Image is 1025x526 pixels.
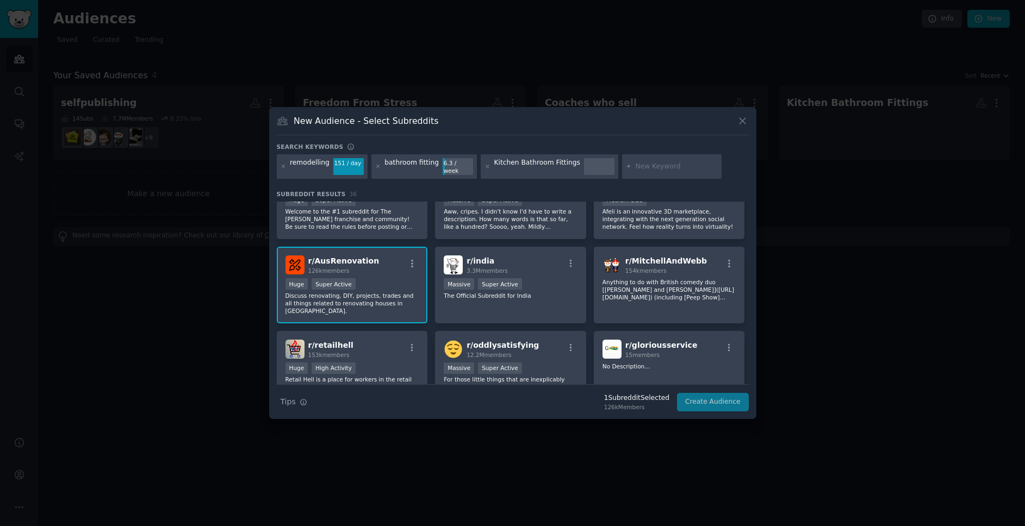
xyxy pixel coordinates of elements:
[625,256,707,265] span: r/ MitchellAndWebb
[277,392,311,411] button: Tips
[467,352,511,358] span: 12.2M members
[635,162,718,172] input: New Keyword
[602,340,622,359] img: gloriousservice
[444,362,474,374] div: Massive
[467,267,508,274] span: 3.3M members
[602,208,736,230] p: Afeli is an innovative 3D marketplace, integrating with the next generation social network. Feel ...
[285,340,305,359] img: retailhell
[625,352,660,358] span: 15 members
[312,278,356,290] div: Super Active
[294,115,438,127] h3: New Audience - Select Subreddits
[478,362,522,374] div: Super Active
[443,158,473,176] div: 6.3 / week
[350,191,357,197] span: 36
[285,362,308,374] div: Huge
[604,393,669,403] div: 1 Subreddit Selected
[602,362,736,370] p: No Description...
[602,255,622,274] img: MitchellAndWebb
[467,256,494,265] span: r/ india
[308,256,380,265] span: r/ AusRenovation
[444,340,463,359] img: oddlysatisfying
[308,352,350,358] span: 153k members
[467,341,539,349] span: r/ oddlysatisfying
[285,208,419,230] p: Welcome to the #1 subreddit for The [PERSON_NAME] franchise and community! Be sure to read the ru...
[285,292,419,315] p: Discuss renovating, DIY, projects, trades and all things related to renovating houses in [GEOGRAP...
[444,255,463,274] img: india
[444,292,577,299] p: The Official Subreddit for India
[384,158,439,176] div: bathroom fitting
[333,158,364,168] div: 151 / day
[281,396,296,408] span: Tips
[312,362,356,374] div: High Activity
[308,341,353,349] span: r/ retailhell
[625,267,667,274] span: 154k members
[277,190,346,198] span: Subreddit Results
[444,278,474,290] div: Massive
[444,375,577,391] p: For those little things that are inexplicably satisfying.
[277,143,344,151] h3: Search keywords
[285,278,308,290] div: Huge
[290,158,330,176] div: remodelling
[285,255,305,274] img: AusRenovation
[308,267,350,274] span: 126k members
[444,208,577,230] p: Aww, cripes. I didn't know I'd have to write a description. How many words is that so far, like a...
[285,375,419,398] p: Retail Hell is a place for workers in the retail space to come together and support each other. V...
[625,341,698,349] span: r/ gloriousservice
[478,278,522,290] div: Super Active
[602,278,736,301] p: Anything to do with British comedy duo [[PERSON_NAME] and [PERSON_NAME]]([URL][DOMAIN_NAME]) (inc...
[494,158,580,176] div: Kitchen Bathroom Fittings
[604,403,669,411] div: 126k Members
